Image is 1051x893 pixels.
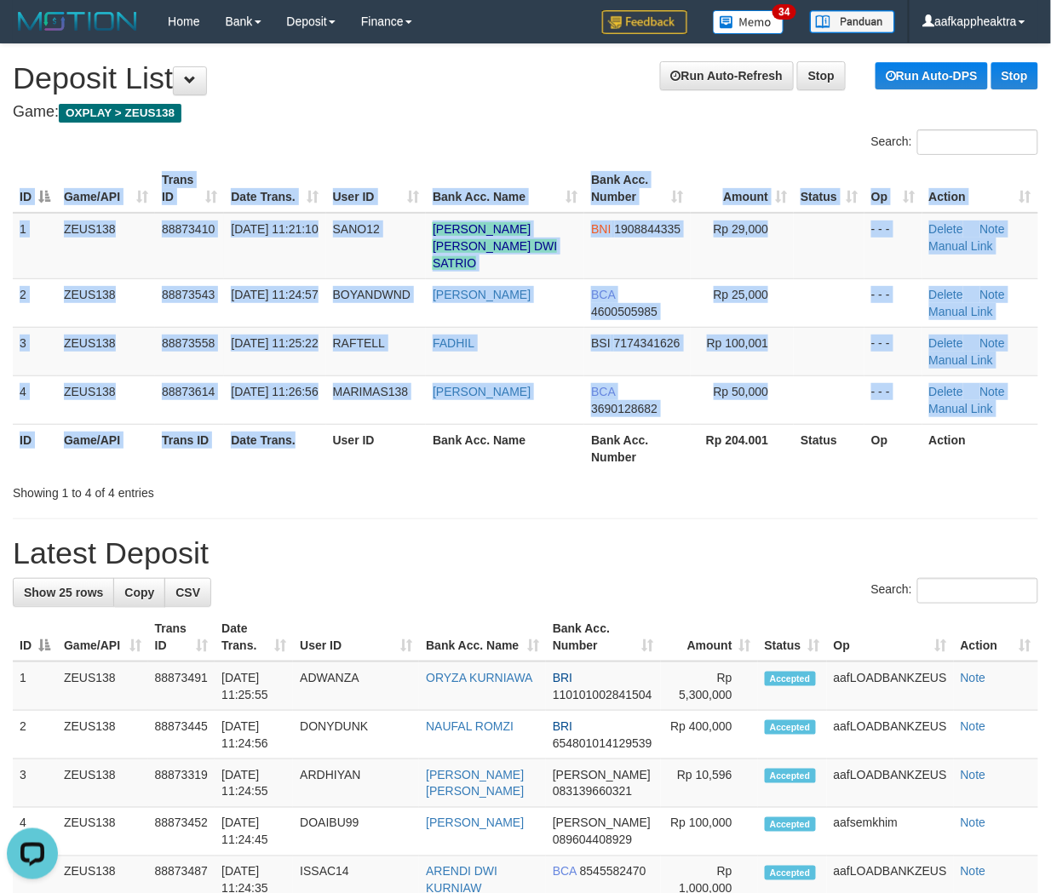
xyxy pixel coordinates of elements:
td: ZEUS138 [57,808,148,856]
a: [PERSON_NAME] [433,288,531,301]
span: BOYANDWND [333,288,411,301]
a: Run Auto-Refresh [660,61,794,90]
h1: Deposit List [13,61,1038,95]
a: Note [980,222,1006,236]
th: Op: activate to sort column ascending [864,164,922,213]
td: - - - [864,213,922,279]
a: Manual Link [929,353,994,367]
th: ID: activate to sort column descending [13,613,57,661]
a: Note [961,865,986,879]
th: Status [794,424,864,472]
span: [DATE] 11:25:22 [231,336,318,350]
span: Copy 8545582470 to clipboard [580,865,646,879]
th: User ID [326,424,427,472]
th: ID [13,424,57,472]
td: 2 [13,278,57,327]
th: Action [922,424,1038,472]
th: Status: activate to sort column ascending [794,164,864,213]
a: Delete [929,288,963,301]
th: Date Trans. [224,424,325,472]
td: 88873491 [148,661,215,711]
td: [DATE] 11:24:45 [215,808,293,856]
span: OXPLAY > ZEUS138 [59,104,181,123]
a: Stop [991,62,1038,89]
td: ZEUS138 [57,327,155,375]
span: SANO12 [333,222,380,236]
a: Note [961,719,986,733]
th: Op: activate to sort column ascending [827,613,954,661]
span: BCA [553,865,577,879]
span: Copy 4600505985 to clipboard [591,305,658,318]
td: DONYDUNK [293,711,419,759]
th: Trans ID [155,424,224,472]
span: Copy 083139660321 to clipboard [553,785,632,799]
span: BRI [553,719,572,733]
th: Bank Acc. Name: activate to sort column ascending [426,164,584,213]
span: Accepted [765,672,816,686]
td: [DATE] 11:25:55 [215,661,293,711]
span: Copy 089604408929 to clipboard [553,833,632,847]
span: 88873614 [162,385,215,398]
td: 1 [13,213,57,279]
td: ZEUS138 [57,759,148,808]
a: CSV [164,578,211,607]
span: Rp 100,001 [707,336,768,350]
td: 3 [13,327,57,375]
a: Note [961,816,986,830]
td: 88873319 [148,759,215,808]
span: Rp 25,000 [714,288,769,301]
a: ORYZA KURNIAWA [426,671,533,684]
th: Date Trans.: activate to sort column ascending [224,164,325,213]
td: 4 [13,808,57,856]
span: BRI [553,671,572,684]
td: DOAIBU99 [293,808,419,856]
span: Copy 7174341626 to clipboard [614,336,681,350]
img: panduan.png [810,10,895,33]
a: FADHIL [433,336,474,350]
td: aafsemkhim [827,808,954,856]
span: Copy 110101002841504 to clipboard [553,688,652,701]
div: Showing 1 to 4 of 4 entries [13,478,425,501]
th: Bank Acc. Number: activate to sort column ascending [546,613,660,661]
a: Manual Link [929,305,994,318]
td: 4 [13,375,57,424]
td: Rp 400,000 [661,711,758,759]
th: Amount: activate to sort column ascending [661,613,758,661]
span: [PERSON_NAME] [553,816,651,830]
span: Copy 654801014129539 to clipboard [553,736,652,750]
th: Action: activate to sort column ascending [922,164,1038,213]
a: [PERSON_NAME] [PERSON_NAME] DWI SATRIO [433,222,557,270]
th: Game/API [57,424,155,472]
td: aafLOADBANKZEUS [827,661,954,711]
span: Copy 3690128682 to clipboard [591,402,658,415]
a: Show 25 rows [13,578,114,607]
span: Rp 50,000 [714,385,769,398]
th: Game/API: activate to sort column ascending [57,613,148,661]
td: [DATE] 11:24:55 [215,759,293,808]
td: - - - [864,375,922,424]
th: User ID: activate to sort column ascending [326,164,427,213]
a: Run Auto-DPS [876,62,988,89]
th: Game/API: activate to sort column ascending [57,164,155,213]
h4: Game: [13,104,1038,121]
span: 88873558 [162,336,215,350]
span: Accepted [765,866,816,880]
th: Status: activate to sort column ascending [758,613,827,661]
td: aafLOADBANKZEUS [827,711,954,759]
th: Date Trans.: activate to sort column ascending [215,613,293,661]
span: RAFTELL [333,336,385,350]
td: 88873452 [148,808,215,856]
td: Rp 100,000 [661,808,758,856]
span: [PERSON_NAME] [553,768,651,781]
td: Rp 5,300,000 [661,661,758,711]
img: Feedback.jpg [602,10,687,34]
a: NAUFAL ROMZI [426,719,514,733]
a: Stop [797,61,846,90]
th: Action: activate to sort column ascending [954,613,1038,661]
a: Note [961,671,986,684]
span: Accepted [765,769,816,783]
a: Note [980,336,1006,350]
td: ADWANZA [293,661,419,711]
span: CSV [175,586,200,599]
h1: Latest Deposit [13,536,1038,570]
